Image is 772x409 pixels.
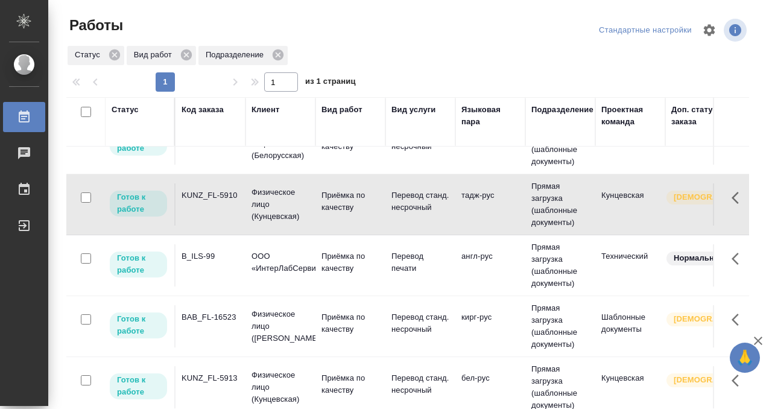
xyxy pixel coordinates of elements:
[127,46,196,65] div: Вид работ
[724,366,753,395] button: Здесь прячутся важные кнопки
[305,74,356,92] span: из 1 страниц
[455,244,525,287] td: англ-рус
[109,250,168,279] div: Исполнитель может приступить к работе
[601,104,659,128] div: Проектная команда
[68,46,124,65] div: Статус
[182,311,239,323] div: BAB_FL-16523
[461,104,519,128] div: Языковая пара
[525,235,595,296] td: Прямая загрузка (шаблонные документы)
[321,372,379,396] p: Приёмка по качеству
[75,49,104,61] p: Статус
[674,374,734,386] p: [DEMOGRAPHIC_DATA]
[252,104,279,116] div: Клиент
[206,49,268,61] p: Подразделение
[730,343,760,373] button: 🙏
[674,191,734,203] p: [DEMOGRAPHIC_DATA]
[117,313,160,337] p: Готов к работе
[321,104,362,116] div: Вид работ
[252,250,309,274] p: ООО «ИнтерЛабСервис»
[595,183,665,226] td: Кунцевская
[112,104,139,116] div: Статус
[724,244,753,273] button: Здесь прячутся важные кнопки
[321,311,379,335] p: Приёмка по качеству
[455,183,525,226] td: тадж-рус
[117,191,160,215] p: Готов к работе
[724,305,753,334] button: Здесь прячутся важные кнопки
[455,305,525,347] td: кирг-рус
[531,104,593,116] div: Подразделение
[525,174,595,235] td: Прямая загрузка (шаблонные документы)
[252,186,309,223] p: Физическое лицо (Кунцевская)
[391,250,449,274] p: Перевод печати
[391,372,449,396] p: Перевод станд. несрочный
[735,345,755,370] span: 🙏
[724,19,749,42] span: Посмотреть информацию
[117,252,160,276] p: Готов к работе
[595,244,665,287] td: Технический
[391,311,449,335] p: Перевод станд. несрочный
[596,21,695,40] div: split button
[182,104,224,116] div: Код заказа
[595,366,665,408] td: Кунцевская
[109,372,168,401] div: Исполнитель может приступить к работе
[724,183,753,212] button: Здесь прячутся важные кнопки
[252,308,309,344] p: Физическое лицо ([PERSON_NAME])
[182,250,239,262] div: B_ILS-99
[117,374,160,398] p: Готов к работе
[252,369,309,405] p: Физическое лицо (Кунцевская)
[182,372,239,384] div: KUNZ_FL-5913
[595,305,665,347] td: Шаблонные документы
[321,250,379,274] p: Приёмка по качеству
[109,189,168,218] div: Исполнитель может приступить к работе
[391,189,449,214] p: Перевод станд. несрочный
[66,16,123,35] span: Работы
[198,46,288,65] div: Подразделение
[674,313,734,325] p: [DEMOGRAPHIC_DATA]
[671,104,735,128] div: Доп. статус заказа
[674,252,726,264] p: Нормальный
[182,189,239,201] div: KUNZ_FL-5910
[695,16,724,45] span: Настроить таблицу
[525,296,595,357] td: Прямая загрузка (шаблонные документы)
[391,104,436,116] div: Вид услуги
[455,366,525,408] td: бел-рус
[134,49,176,61] p: Вид работ
[321,189,379,214] p: Приёмка по качеству
[109,311,168,340] div: Исполнитель может приступить к работе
